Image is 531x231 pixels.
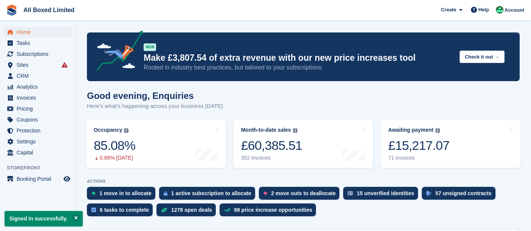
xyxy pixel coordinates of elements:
[4,174,71,184] a: menu
[263,191,267,196] img: move_outs_to_deallocate_icon-f764333ba52eb49d3ac5e1228854f67142a1ed5810a6f6cc68b1a99e826820c5.svg
[4,60,71,70] a: menu
[5,211,83,226] p: Signed in successfully.
[17,114,62,125] span: Coupons
[435,190,492,196] div: 57 unsigned contracts
[87,91,223,101] h1: Good evening, Enquiries
[348,191,353,196] img: verify_identity-adf6edd0f0f0b5bbfe63781bf79b02c33cf7c696d77639b501bdc392416b5a36.svg
[343,187,422,203] a: 15 unverified identities
[4,114,71,125] a: menu
[87,187,159,203] a: 1 move in to allocate
[388,127,433,133] div: Awaiting payment
[156,203,220,220] a: 1278 open deals
[4,38,71,48] a: menu
[4,103,71,114] a: menu
[90,31,143,74] img: price-adjustments-announcement-icon-8257ccfd72463d97f412b2fc003d46551f7dbcb40ab6d574587a9cd5c0d94...
[259,187,343,203] a: 2 move outs to deallocate
[4,136,71,147] a: menu
[422,187,499,203] a: 57 unsigned contracts
[144,63,454,72] p: Rooted in industry best practices, but tailored to your subscriptions.
[94,127,122,133] div: Occupancy
[357,190,414,196] div: 15 unverified identities
[17,147,62,158] span: Capital
[94,138,135,153] div: 85.08%
[381,120,520,168] a: Awaiting payment £15,217.07 71 invoices
[164,191,167,196] img: active_subscription_to_allocate_icon-d502201f5373d7db506a760aba3b589e785aa758c864c3986d89f69b8ff3...
[4,125,71,136] a: menu
[87,203,156,220] a: 6 tasks to complete
[91,208,96,212] img: task-75834270c22a3079a89374b754ae025e5fb1db73e45f91037f5363f120a921f8.svg
[220,203,320,220] a: 98 price increase opportunities
[4,27,71,37] a: menu
[460,51,505,63] button: Check it out →
[17,103,62,114] span: Pricing
[4,71,71,81] a: menu
[17,92,62,103] span: Invoices
[435,128,440,133] img: icon-info-grey-7440780725fd019a000dd9b08b2336e03edf1995a4989e88bcd33f0948082b44.svg
[4,92,71,103] a: menu
[91,191,96,196] img: move_ins_to_allocate_icon-fdf77a2bb77ea45bf5b3d319d69a93e2d87916cf1d5bf7949dd705db3b84f3ca.svg
[478,6,489,14] span: Help
[17,38,62,48] span: Tasks
[241,138,302,153] div: £60,385.51
[17,82,62,92] span: Analytics
[441,6,456,14] span: Create
[293,128,297,133] img: icon-info-grey-7440780725fd019a000dd9b08b2336e03edf1995a4989e88bcd33f0948082b44.svg
[7,164,75,172] span: Storefront
[496,6,503,14] img: Enquiries
[87,179,520,184] p: ACTIONS
[20,4,77,16] a: All Boxed Limited
[234,207,312,213] div: 98 price increase opportunities
[4,82,71,92] a: menu
[62,62,68,68] i: Smart entry sync failures have occurred
[86,120,226,168] a: Occupancy 85.08% 0.68% [DATE]
[171,190,251,196] div: 1 active subscription to allocate
[17,60,62,70] span: Sites
[234,120,373,168] a: Month-to-date sales £60,385.51 352 invoices
[6,5,17,16] img: stora-icon-8386f47178a22dfd0bd8f6a31ec36ba5ce8667c1dd55bd0f319d3a0aa187defe.svg
[241,155,302,161] div: 352 invoices
[17,49,62,59] span: Subscriptions
[426,191,432,196] img: contract_signature_icon-13c848040528278c33f63329250d36e43548de30e8caae1d1a13099fd9432cc5.svg
[124,128,128,133] img: icon-info-grey-7440780725fd019a000dd9b08b2336e03edf1995a4989e88bcd33f0948082b44.svg
[94,155,135,161] div: 0.68% [DATE]
[144,43,156,51] div: NEW
[17,136,62,147] span: Settings
[87,102,223,111] p: Here's what's happening across your business [DATE]
[161,207,167,213] img: deal-1b604bf984904fb50ccaf53a9ad4b4a5d6e5aea283cecdc64d6e3604feb123c2.svg
[100,207,149,213] div: 6 tasks to complete
[224,208,230,212] img: price_increase_opportunities-93ffe204e8149a01c8c9dc8f82e8f89637d9d84a8eef4429ea346261dce0b2c0.svg
[388,155,449,161] div: 71 invoices
[4,147,71,158] a: menu
[17,125,62,136] span: Protection
[99,190,152,196] div: 1 move in to allocate
[171,207,212,213] div: 1278 open deals
[388,138,449,153] div: £15,217.07
[4,49,71,59] a: menu
[505,6,524,14] span: Account
[241,127,291,133] div: Month-to-date sales
[62,174,71,183] a: Preview store
[17,71,62,81] span: CRM
[17,174,62,184] span: Booking Portal
[159,187,259,203] a: 1 active subscription to allocate
[271,190,336,196] div: 2 move outs to deallocate
[144,52,454,63] p: Make £3,807.54 of extra revenue with our new price increases tool
[17,27,62,37] span: Home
